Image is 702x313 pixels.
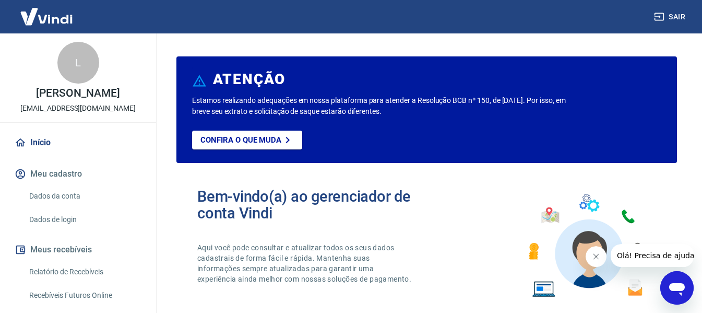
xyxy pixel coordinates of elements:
h6: ATENÇÃO [213,74,285,85]
img: Imagem de um avatar masculino com diversos icones exemplificando as funcionalidades do gerenciado... [519,188,656,304]
p: [EMAIL_ADDRESS][DOMAIN_NAME] [20,103,136,114]
a: Recebíveis Futuros Online [25,285,144,306]
button: Meus recebíveis [13,238,144,261]
button: Meu cadastro [13,163,144,186]
a: Início [13,131,144,154]
p: Estamos realizando adequações em nossa plataforma para atender a Resolução BCB nº 150, de [DATE].... [192,95,567,117]
iframe: Mensagem da empresa [611,244,694,267]
a: Confira o que muda [192,131,302,149]
a: Relatório de Recebíveis [25,261,144,283]
iframe: Botão para abrir a janela de mensagens [660,271,694,305]
p: Confira o que muda [200,135,281,145]
p: Aqui você pode consultar e atualizar todos os seus dados cadastrais de forma fácil e rápida. Mant... [197,242,413,284]
img: Vindi [13,1,80,32]
a: Dados de login [25,209,144,230]
span: Olá! Precisa de ajuda? [6,7,88,16]
iframe: Fechar mensagem [586,246,606,267]
h2: Bem-vindo(a) ao gerenciador de conta Vindi [197,188,427,222]
button: Sair [652,7,689,27]
div: L [57,42,99,84]
a: Dados da conta [25,186,144,207]
p: [PERSON_NAME] [36,88,120,99]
